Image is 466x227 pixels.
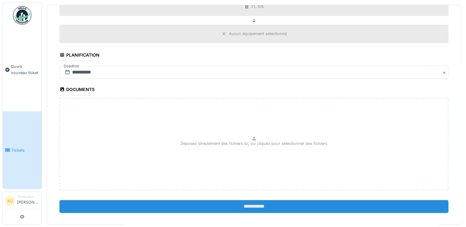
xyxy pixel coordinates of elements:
[11,147,39,153] span: Tickets
[11,64,39,75] span: Ouvrir nouveau ticket
[229,31,287,37] div: Aucun équipement sélectionné
[180,141,327,146] p: Déposez directement des fichiers ici, ou cliquez pour sélectionner des fichiers
[252,4,264,10] div: FL.10A
[59,85,95,95] div: Documents
[5,194,39,209] a: AG Demandeur[PERSON_NAME]
[442,66,448,79] button: Close
[63,63,80,70] label: Deadline
[17,194,39,199] div: Demandeur
[3,28,42,111] a: Ouvrir nouveau ticket
[3,111,42,189] a: Tickets
[17,194,39,208] li: [PERSON_NAME]
[13,6,31,25] img: Badge_color-CXgf-gQk.svg
[59,50,99,61] div: Planification
[5,197,14,206] li: AG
